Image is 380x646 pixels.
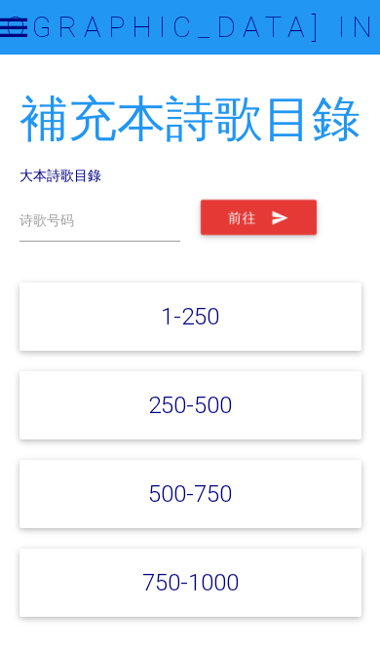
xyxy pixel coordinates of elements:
[161,302,219,330] a: 1-250
[142,568,239,596] a: 750-1000
[19,167,101,184] a: 大本詩歌目錄
[19,93,361,146] h2: 補充本詩歌目錄
[201,200,317,235] button: 前往
[19,210,74,231] label: 诗歌号码
[148,479,232,508] a: 500-750
[148,391,232,419] a: 250-500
